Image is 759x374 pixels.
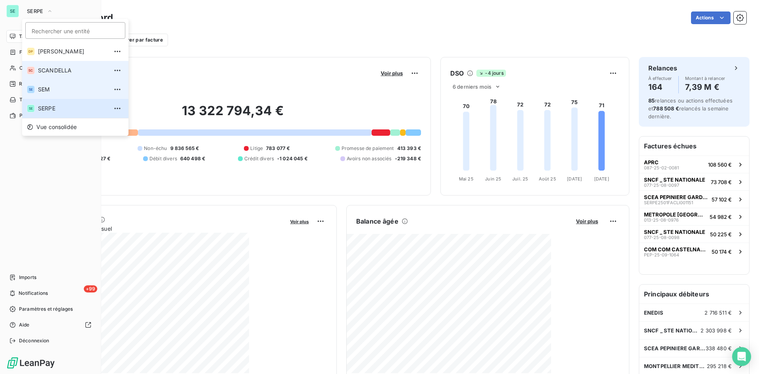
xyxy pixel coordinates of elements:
span: Paiements [19,112,43,119]
a: Aide [6,319,94,331]
tspan: Août 25 [539,176,556,182]
div: SE [27,85,35,93]
span: 087-25-02-0081 [644,165,679,170]
span: PEP-25-09-1064 [644,252,679,257]
tspan: Mai 25 [459,176,474,182]
span: 50 225 € [710,231,732,237]
span: 338 480 € [706,345,732,351]
button: APRC087-25-02-0081108 560 € [639,156,749,173]
span: -219 348 € [395,155,421,162]
span: Voir plus [381,70,403,76]
span: Promesse de paiement [342,145,394,152]
h6: DSO [450,68,464,78]
span: SNCF _ STE NATIONALE [644,229,705,235]
button: Voir plus [574,218,600,225]
span: ENEDIS [644,309,663,316]
span: relances ou actions effectuées et relancés la semaine dernière. [648,97,733,120]
span: Vue consolidée [36,123,77,131]
span: 077-25-08-0098 [644,235,680,240]
span: SNCF _ STE NATIONALE [644,327,700,334]
span: Paramètres et réglages [19,306,73,313]
span: SERPE [27,8,43,14]
span: SEM [38,85,108,93]
button: SCEA PEPINIERE GARDOISESERPE2501FACLI00115157 102 € [639,190,749,208]
span: COM COM CASTELNAUDARY [644,246,708,252]
h4: 7,39 M € [685,81,725,93]
h6: Principaux débiteurs [639,285,749,304]
span: MONTPELLIER MEDITERRANEE METROPOLE [644,363,707,369]
span: APRC [644,159,659,165]
span: Tâches [19,96,36,103]
button: METROPOLE [GEOGRAPHIC_DATA]013-25-08-097654 982 € [639,208,749,225]
span: À effectuer [648,76,672,81]
span: SNCF _ STE NATIONALE [644,177,705,183]
span: 73 708 € [711,179,732,185]
span: Avoirs non associés [347,155,392,162]
span: 2 716 511 € [704,309,732,316]
span: SCEA PEPINIERE GARDOISE [644,194,708,200]
span: Clients [19,65,35,72]
span: 2 303 998 € [700,327,732,334]
span: Déconnexion [19,337,49,344]
span: SCEA PEPINIERE GARDOISE [644,345,706,351]
span: 85 [648,97,655,104]
button: Voir plus [378,70,405,77]
div: SE [6,5,19,17]
button: SNCF _ STE NATIONALE077-25-08-009773 708 € [639,173,749,190]
span: Montant à relancer [685,76,725,81]
span: 57 102 € [712,196,732,203]
span: Litige [250,145,263,152]
span: +99 [84,285,97,292]
button: Actions [691,11,731,24]
span: 6 derniers mois [453,84,491,90]
span: Factures [19,49,40,56]
h6: Relances [648,63,677,73]
tspan: Juil. 25 [512,176,528,182]
span: SERPE [38,104,108,112]
span: -4 jours [476,70,506,77]
span: 295 218 € [707,363,732,369]
span: Imports [19,274,36,281]
span: Non-échu [144,145,167,152]
span: 783 077 € [266,145,290,152]
span: -1 024 045 € [277,155,308,162]
span: 54 982 € [710,214,732,220]
span: Crédit divers [244,155,274,162]
button: Voir plus [288,218,311,225]
span: SCANDELLA [38,66,108,74]
img: Logo LeanPay [6,357,55,369]
tspan: [DATE] [567,176,582,182]
input: placeholder [25,22,125,39]
h4: 164 [648,81,672,93]
span: 013-25-08-0976 [644,218,679,222]
button: Filtrer par facture [103,34,168,46]
h2: 13 322 794,34 € [45,103,421,127]
span: 413 393 € [397,145,421,152]
span: Voir plus [576,218,598,224]
span: 9 836 565 € [170,145,199,152]
span: Aide [19,321,30,328]
button: SNCF _ STE NATIONALE077-25-08-009850 225 € [639,225,749,243]
div: Open Intercom Messenger [732,347,751,366]
span: Chiffre d'affaires mensuel [45,224,285,233]
span: 50 174 € [712,249,732,255]
span: 788 508 € [653,105,679,112]
span: Notifications [19,290,48,297]
span: Voir plus [290,219,309,224]
span: 077-25-08-0097 [644,183,679,188]
h6: Balance âgée [356,216,398,226]
div: SC [27,66,35,74]
span: Relances [19,80,40,87]
span: Tableau de bord [19,33,56,40]
span: [PERSON_NAME] [38,47,108,55]
div: SE [27,104,35,112]
button: COM COM CASTELNAUDARYPEP-25-09-106450 174 € [639,243,749,260]
span: Débit divers [149,155,177,162]
span: METROPOLE [GEOGRAPHIC_DATA] [644,211,706,218]
span: 640 498 € [180,155,205,162]
tspan: Juin 25 [485,176,501,182]
span: 108 560 € [708,161,732,168]
span: SERPE2501FACLI001151 [644,200,693,205]
h6: Factures échues [639,137,749,156]
tspan: [DATE] [594,176,609,182]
